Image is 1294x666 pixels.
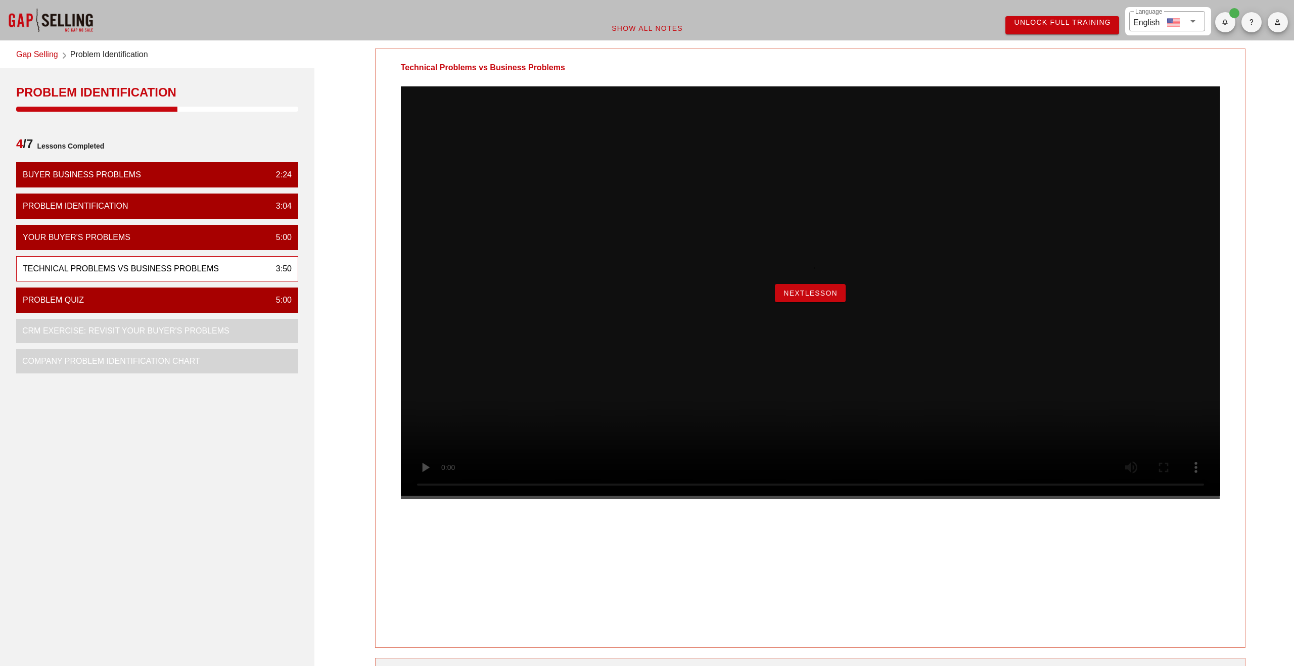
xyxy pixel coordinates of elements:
a: Gap Selling [16,49,58,62]
div: CRM Exercise: Revisit Your Buyer's Problems [22,325,229,337]
div: Technical Problems vs Business Problems [376,49,590,86]
span: Show All Notes [611,24,683,32]
span: NextLesson [783,289,838,297]
span: /7 [16,136,33,156]
div: Company Problem Identification Chart [22,355,200,367]
a: Unlock Full Training [1005,16,1119,34]
span: Lessons Completed [33,136,104,156]
div: Problem Identification [23,200,128,212]
button: Show All Notes [603,19,691,37]
div: LanguageEnglish [1129,11,1205,31]
span: Badge [1229,8,1239,18]
div: Problem Identification [16,84,298,101]
div: 3:04 [268,200,292,212]
div: English [1133,14,1160,29]
div: Problem Quiz [23,294,84,306]
button: NextLesson [775,284,846,302]
span: Problem Identification [70,49,148,62]
div: 5:00 [268,294,292,306]
span: 4 [16,137,23,151]
div: 2:24 [268,169,292,181]
div: Buyer Business Problems [23,169,141,181]
div: 5:00 [268,231,292,244]
div: 3:50 [268,263,292,275]
label: Language [1135,8,1162,16]
div: Technical Problems vs Business Problems [23,263,219,275]
div: Your Buyer's Problems [23,231,130,244]
span: Unlock Full Training [1013,18,1111,26]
